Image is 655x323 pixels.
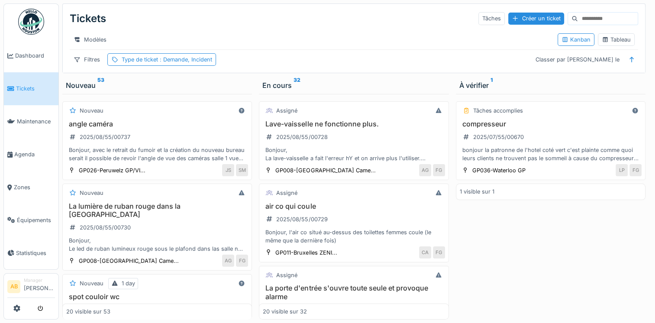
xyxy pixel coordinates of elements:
div: GP008-[GEOGRAPHIC_DATA] Came... [275,166,375,174]
div: FG [236,255,248,267]
div: CA [419,246,431,258]
div: Créer un ticket [508,13,564,24]
h3: spot couloir wc [66,293,248,301]
a: Maintenance [4,105,58,138]
div: Nouveau [66,80,248,90]
span: Équipements [17,216,55,224]
div: 20 visible sur 53 [66,307,110,316]
div: 2025/08/55/00728 [276,133,327,141]
div: FG [433,246,445,258]
div: Bonjour, avec le retrait du fumoir et la création du nouveau bureau serait il possible de revoir ... [66,146,248,162]
div: JS [222,164,234,176]
h3: La lumière de ruban rouge dans la [GEOGRAPHIC_DATA] [66,202,248,219]
span: Zones [14,183,55,191]
div: Tableau [602,36,631,44]
sup: 53 [97,80,104,90]
div: Assigné [276,189,297,197]
span: : Demande, Incident [158,56,212,63]
div: GP008-[GEOGRAPHIC_DATA] Came... [79,257,179,265]
div: Assigné [276,107,297,115]
sup: 32 [294,80,300,90]
span: Maintenance [17,117,55,126]
div: Nouveau [80,279,103,287]
a: Statistiques [4,236,58,269]
span: Statistiques [16,249,55,257]
div: 2025/08/55/00737 [80,133,130,141]
div: Type de ticket [122,55,212,64]
div: Filtres [70,53,104,66]
div: SM [236,164,248,176]
span: Tickets [16,84,55,93]
div: Tâches accomplies [473,107,523,115]
div: FG [629,164,642,176]
div: Classer par [PERSON_NAME] le [532,53,623,66]
img: Badge_color-CXgf-gQk.svg [18,9,44,35]
li: [PERSON_NAME] [24,277,55,296]
div: Kanban [561,36,590,44]
div: LP [616,164,628,176]
sup: 1 [490,80,493,90]
a: Dashboard [4,39,58,72]
div: Tâches [478,12,505,25]
div: En cours [262,80,445,90]
div: AG [419,164,431,176]
div: GP011-Bruxelles ZENI... [275,249,337,257]
div: Nouveau [80,107,103,115]
div: Bonjour, l'air co situé au-dessus des toilettes femmes coule (le même que la dernière fois) [263,228,445,245]
div: 1 day [122,279,135,287]
span: Agenda [14,150,55,158]
h3: air co qui coule [263,202,445,210]
div: 1 visible sur 1 [460,187,494,196]
h3: angle caméra [66,120,248,128]
div: À vérifier [459,80,642,90]
div: Nouveau [80,189,103,197]
div: 2025/08/55/00730 [80,223,131,232]
span: Dashboard [15,52,55,60]
div: 2025/08/55/00729 [276,215,327,223]
li: AB [7,280,20,293]
a: Tickets [4,72,58,105]
div: GP026-Peruwelz GP/VI... [79,166,145,174]
div: AG [222,255,234,267]
div: Bonjour, La lave-vaisselle a fait l'erreur hY et on arrive plus l'utiliser. Pouvez vous contacter... [263,146,445,162]
a: AB Manager[PERSON_NAME] [7,277,55,298]
a: Agenda [4,138,58,171]
div: bonjour la patronne de l'hotel coté vert c'est plainte comme quoi leurs clients ne trouvent pas l... [460,146,642,162]
div: FG [433,164,445,176]
div: Tickets [70,7,106,30]
h3: compresseur [460,120,642,128]
div: 2025/07/55/00670 [473,133,524,141]
div: GP036-Waterloo GP [472,166,526,174]
div: Manager [24,277,55,284]
div: Modèles [70,33,110,46]
h3: Lave-vaisselle ne fonctionne plus. [263,120,445,128]
h3: La porte d'entrée s'ouvre toute seule et provoque alarme [263,284,445,300]
a: Équipements [4,203,58,236]
div: Assigné [276,271,297,279]
div: Bonjour, Le led de ruban lumineux rouge sous le plafond dans las salle ne fonctionne pas. Pourrie... [66,236,248,253]
div: 20 visible sur 32 [263,307,307,316]
a: Zones [4,171,58,204]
